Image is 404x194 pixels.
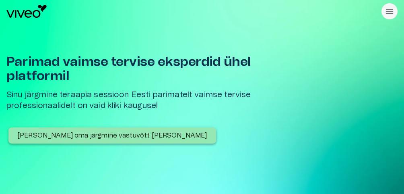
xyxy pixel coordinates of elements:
[17,131,207,140] p: [PERSON_NAME] oma järgmine vastuvõtt [PERSON_NAME]
[6,55,267,83] h1: Parimad vaimse tervise eksperdid ühel platformil
[6,90,267,111] h5: Sinu järgmine teraapia sessioon Eesti parimatelt vaimse tervise professionaalidelt on vaid kliki ...
[6,5,378,18] a: Navigate to homepage
[381,3,398,19] button: Rippmenüü nähtavus
[6,5,47,18] img: Viveo logo
[8,127,216,144] button: [PERSON_NAME] oma järgmine vastuvõtt [PERSON_NAME]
